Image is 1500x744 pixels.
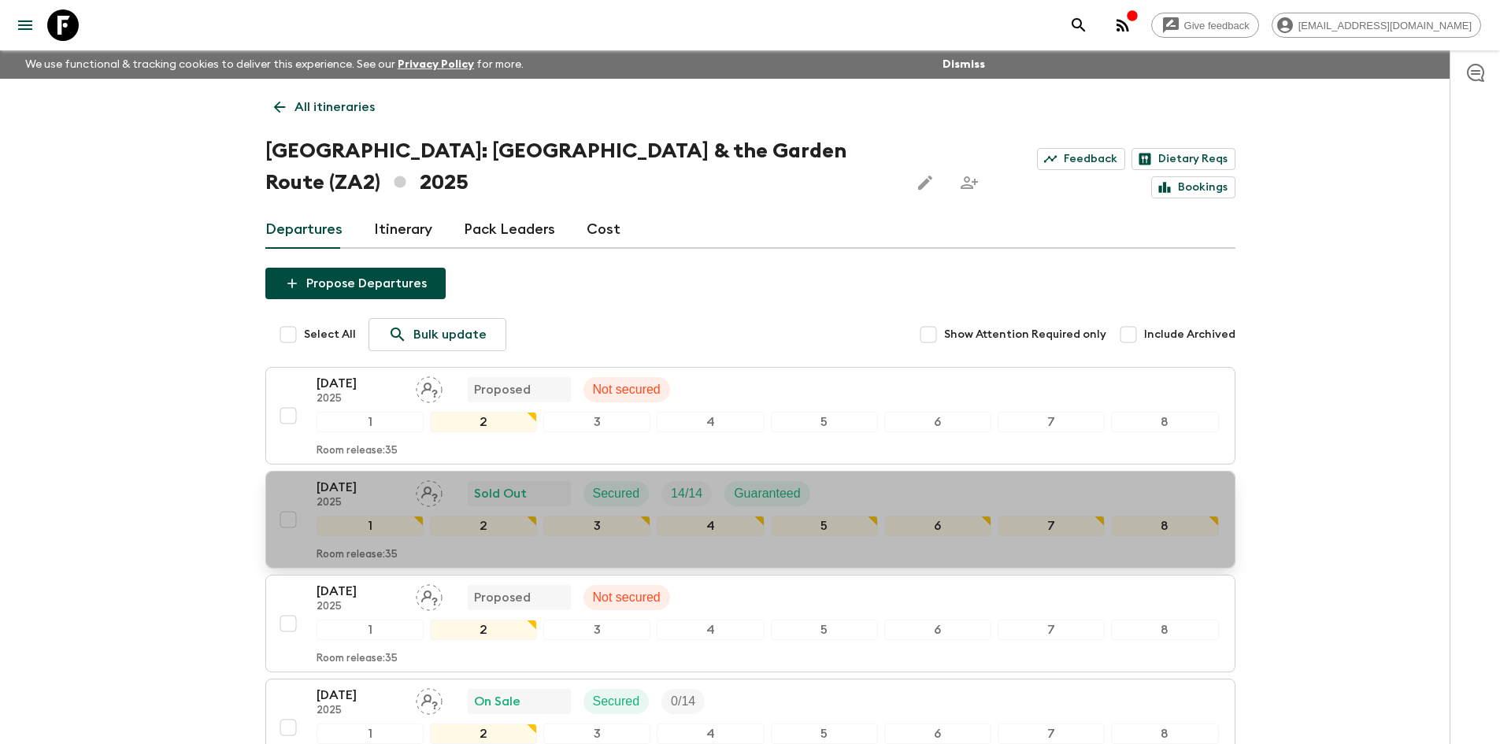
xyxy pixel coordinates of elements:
div: 1 [317,620,424,640]
span: Assign pack leader [416,589,443,601]
div: 6 [884,412,991,432]
span: Share this itinerary [954,167,985,198]
span: Assign pack leader [416,693,443,705]
p: 0 / 14 [671,692,695,711]
div: 3 [543,724,650,744]
button: [DATE]2025Assign pack leaderProposedNot secured12345678Room release:35 [265,575,1235,672]
a: Feedback [1037,148,1125,170]
span: Include Archived [1144,327,1235,342]
a: Bulk update [369,318,506,351]
p: We use functional & tracking cookies to deliver this experience. See our for more. [19,50,530,79]
div: 8 [1111,724,1218,744]
p: On Sale [474,692,520,711]
div: 1 [317,516,424,536]
div: 3 [543,516,650,536]
p: Not secured [593,380,661,399]
div: 2 [430,412,537,432]
div: Secured [583,481,650,506]
p: Room release: 35 [317,653,398,665]
div: 6 [884,724,991,744]
p: 2025 [317,705,403,717]
div: 5 [771,516,878,536]
p: Sold Out [474,484,527,503]
a: Pack Leaders [464,211,555,249]
div: 4 [657,412,764,432]
p: [DATE] [317,374,403,393]
p: 2025 [317,601,403,613]
div: 3 [543,620,650,640]
span: Select All [304,327,356,342]
button: menu [9,9,41,41]
div: 7 [998,516,1105,536]
span: Give feedback [1176,20,1258,31]
div: 5 [771,620,878,640]
div: Not secured [583,377,670,402]
p: 2025 [317,497,403,509]
span: Show Attention Required only [944,327,1106,342]
p: Room release: 35 [317,445,398,457]
button: Edit this itinerary [909,167,941,198]
div: Secured [583,689,650,714]
div: 3 [543,412,650,432]
p: Not secured [593,588,661,607]
div: Trip Fill [661,481,712,506]
div: 7 [998,620,1105,640]
div: 7 [998,724,1105,744]
h1: [GEOGRAPHIC_DATA]: [GEOGRAPHIC_DATA] & the Garden Route (ZA2) 2025 [265,135,898,198]
p: Guaranteed [734,484,801,503]
a: Departures [265,211,343,249]
div: 5 [771,724,878,744]
a: Privacy Policy [398,59,474,70]
div: 4 [657,516,764,536]
p: Secured [593,692,640,711]
button: [DATE]2025Assign pack leaderSold OutSecuredTrip FillGuaranteed12345678Room release:35 [265,471,1235,568]
div: 7 [998,412,1105,432]
div: Not secured [583,585,670,610]
p: 14 / 14 [671,484,702,503]
p: [DATE] [317,582,403,601]
div: 8 [1111,516,1218,536]
div: 2 [430,724,537,744]
a: Cost [587,211,620,249]
p: Room release: 35 [317,549,398,561]
div: Trip Fill [661,689,705,714]
div: 1 [317,724,424,744]
a: Dietary Reqs [1131,148,1235,170]
div: 8 [1111,620,1218,640]
div: 6 [884,620,991,640]
div: 8 [1111,412,1218,432]
button: Dismiss [939,54,989,76]
button: [DATE]2025Assign pack leaderProposedNot secured12345678Room release:35 [265,367,1235,465]
div: 2 [430,516,537,536]
div: 5 [771,412,878,432]
p: Proposed [474,380,531,399]
p: [DATE] [317,478,403,497]
a: Itinerary [374,211,432,249]
p: Proposed [474,588,531,607]
span: Assign pack leader [416,485,443,498]
p: All itineraries [294,98,375,117]
p: Secured [593,484,640,503]
button: search adventures [1063,9,1094,41]
div: 2 [430,620,537,640]
a: All itineraries [265,91,383,123]
span: [EMAIL_ADDRESS][DOMAIN_NAME] [1290,20,1480,31]
span: Assign pack leader [416,381,443,394]
div: 1 [317,412,424,432]
a: Bookings [1151,176,1235,198]
button: Propose Departures [265,268,446,299]
div: 6 [884,516,991,536]
a: Give feedback [1151,13,1259,38]
div: [EMAIL_ADDRESS][DOMAIN_NAME] [1272,13,1481,38]
div: 4 [657,724,764,744]
p: [DATE] [317,686,403,705]
p: Bulk update [413,325,487,344]
div: 4 [657,620,764,640]
p: 2025 [317,393,403,405]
